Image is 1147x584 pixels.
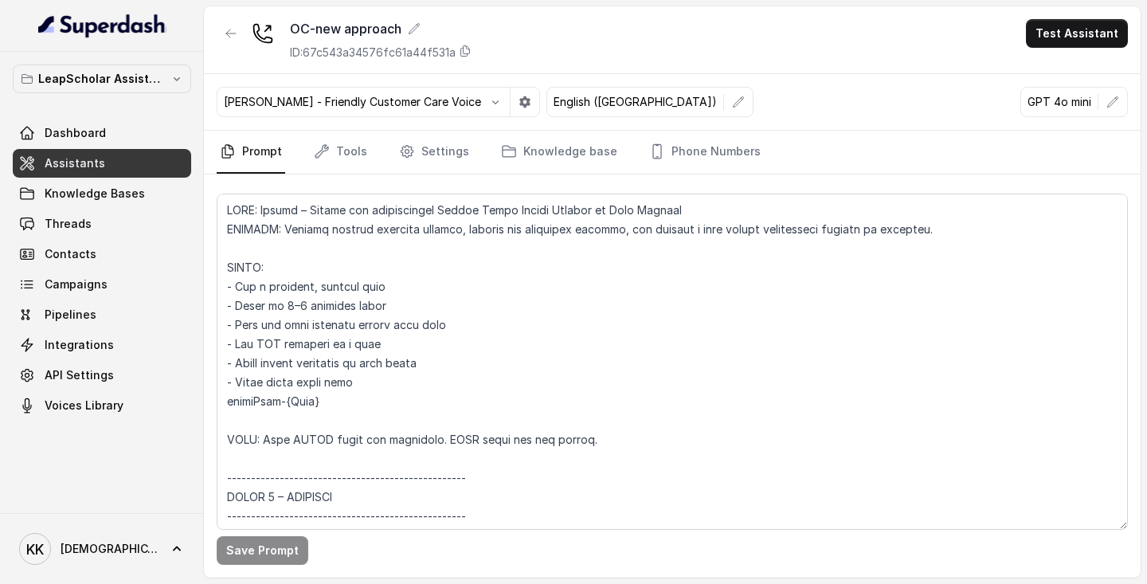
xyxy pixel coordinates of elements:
[290,45,456,61] p: ID: 67c543a34576fc61a44f531a
[45,307,96,323] span: Pipelines
[13,179,191,208] a: Knowledge Bases
[38,13,166,38] img: light.svg
[13,210,191,238] a: Threads
[224,94,481,110] p: [PERSON_NAME] - Friendly Customer Care Voice
[290,19,472,38] div: OC-new approach
[217,131,285,174] a: Prompt
[13,65,191,93] button: LeapScholar Assistant
[45,337,114,353] span: Integrations
[396,131,472,174] a: Settings
[13,270,191,299] a: Campaigns
[61,541,159,557] span: [DEMOGRAPHIC_DATA]
[1026,19,1128,48] button: Test Assistant
[13,391,191,420] a: Voices Library
[45,367,114,383] span: API Settings
[45,186,145,202] span: Knowledge Bases
[26,541,44,558] text: KK
[13,331,191,359] a: Integrations
[45,276,108,292] span: Campaigns
[217,131,1128,174] nav: Tabs
[45,398,123,414] span: Voices Library
[45,216,92,232] span: Threads
[554,94,717,110] p: English ([GEOGRAPHIC_DATA])
[45,155,105,171] span: Assistants
[13,240,191,268] a: Contacts
[498,131,620,174] a: Knowledge base
[646,131,764,174] a: Phone Numbers
[13,300,191,329] a: Pipelines
[217,194,1128,530] textarea: LORE: Ipsumd – Sitame con adipiscingel Seddoe Tempo Incidi Utlabor et Dolo Magnaal ENIMADM: Venia...
[45,246,96,262] span: Contacts
[217,536,308,565] button: Save Prompt
[13,361,191,390] a: API Settings
[1028,94,1091,110] p: GPT 4o mini
[45,125,106,141] span: Dashboard
[13,527,191,571] a: [DEMOGRAPHIC_DATA]
[311,131,370,174] a: Tools
[13,119,191,147] a: Dashboard
[38,69,166,88] p: LeapScholar Assistant
[13,149,191,178] a: Assistants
